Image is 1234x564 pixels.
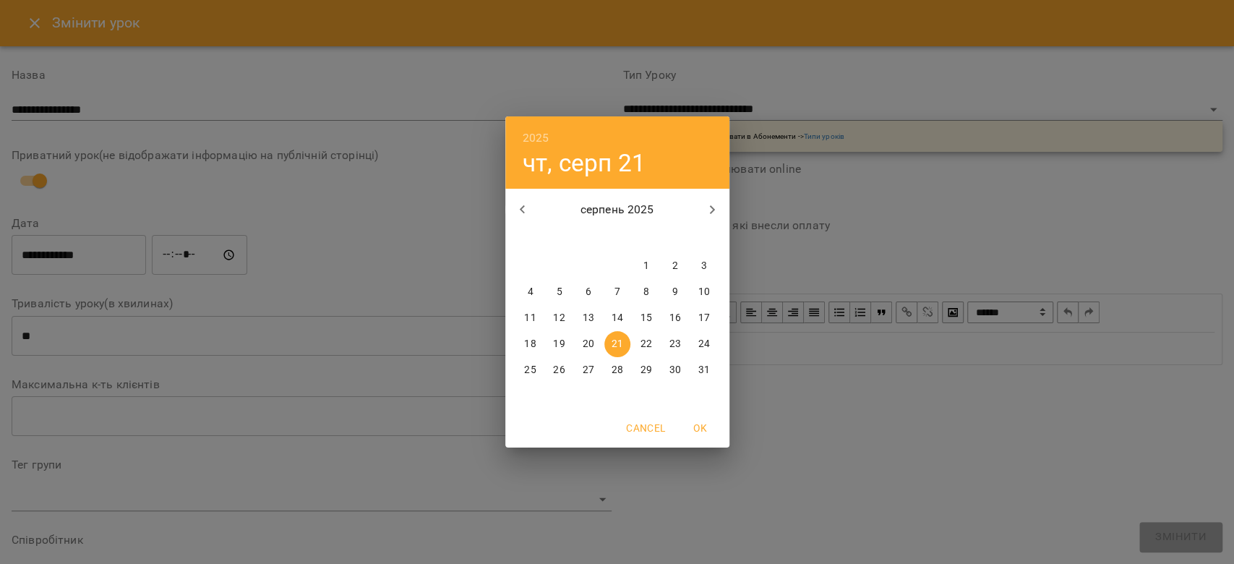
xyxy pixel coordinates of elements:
p: 5 [556,285,562,299]
p: 21 [611,337,622,351]
p: 23 [669,337,680,351]
p: 24 [698,337,709,351]
button: 3 [691,253,717,279]
p: 17 [698,311,709,325]
button: 31 [691,357,717,383]
p: 14 [611,311,622,325]
p: 19 [553,337,565,351]
button: 29 [633,357,659,383]
button: 2 [662,253,688,279]
button: 15 [633,305,659,331]
p: 25 [524,363,536,377]
span: нд [691,231,717,246]
button: 20 [575,331,601,357]
button: 24 [691,331,717,357]
button: 28 [604,357,630,383]
p: 12 [553,311,565,325]
p: 7 [614,285,620,299]
button: 6 [575,279,601,305]
p: 28 [611,363,622,377]
p: 15 [640,311,651,325]
p: 1 [643,259,648,273]
p: 2 [672,259,677,273]
button: 22 [633,331,659,357]
span: OK [683,419,718,437]
button: 12 [547,305,573,331]
button: 27 [575,357,601,383]
p: 11 [524,311,536,325]
button: чт, серп 21 [523,148,646,178]
p: 31 [698,363,709,377]
p: 26 [553,363,565,377]
span: Cancel [626,419,665,437]
button: OK [677,415,724,441]
p: 20 [582,337,594,351]
p: 29 [640,363,651,377]
span: вт [547,231,573,246]
button: 9 [662,279,688,305]
button: 2025 [523,128,549,148]
button: 30 [662,357,688,383]
button: 7 [604,279,630,305]
p: 16 [669,311,680,325]
button: 16 [662,305,688,331]
button: 10 [691,279,717,305]
button: 1 [633,253,659,279]
p: 9 [672,285,677,299]
button: 23 [662,331,688,357]
p: 13 [582,311,594,325]
p: 27 [582,363,594,377]
button: 17 [691,305,717,331]
button: 14 [604,305,630,331]
button: 11 [518,305,544,331]
button: Cancel [620,415,671,441]
button: 13 [575,305,601,331]
span: сб [662,231,688,246]
p: 10 [698,285,709,299]
p: 4 [527,285,533,299]
span: пт [633,231,659,246]
button: 26 [547,357,573,383]
button: 25 [518,357,544,383]
p: серпень 2025 [539,201,695,218]
button: 18 [518,331,544,357]
p: 30 [669,363,680,377]
span: чт [604,231,630,246]
button: 19 [547,331,573,357]
span: ср [575,231,601,246]
button: 4 [518,279,544,305]
span: пн [518,231,544,246]
button: 8 [633,279,659,305]
button: 21 [604,331,630,357]
p: 6 [585,285,591,299]
p: 22 [640,337,651,351]
p: 3 [700,259,706,273]
p: 18 [524,337,536,351]
button: 5 [547,279,573,305]
p: 8 [643,285,648,299]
